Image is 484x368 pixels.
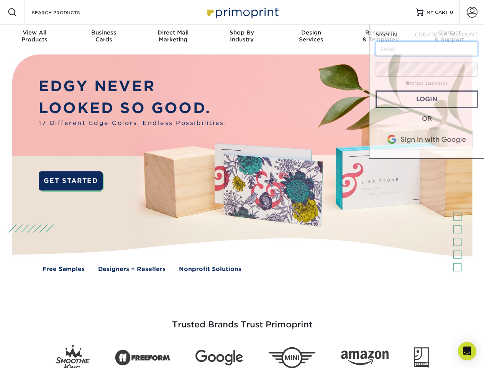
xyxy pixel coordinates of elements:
div: Marketing [138,29,207,43]
img: Primoprint [204,4,281,20]
a: Shop ByIndustry [207,25,276,49]
div: & Templates [346,29,415,43]
span: MY CART [427,9,448,16]
a: Nonprofit Solutions [179,265,241,274]
h3: Trusted Brands Trust Primoprint [18,301,466,339]
a: BusinessCards [69,25,138,49]
a: Login [376,90,478,108]
img: Goodwill [414,347,429,368]
p: LOOKED SO GOOD. [39,97,226,119]
span: Resources [346,29,415,36]
span: Design [277,29,346,36]
a: Direct MailMarketing [138,25,207,49]
input: SEARCH PRODUCTS..... [31,8,106,17]
div: OR [376,114,478,123]
span: Business [69,29,138,36]
input: Email [376,41,478,56]
div: Services [277,29,346,43]
img: Google [195,350,243,366]
p: EDGY NEVER [39,76,226,97]
div: Cards [69,29,138,43]
span: 17 Different Edge Colors. Endless Possibilities. [39,119,226,128]
span: 0 [450,10,453,15]
a: GET STARTED [39,171,103,191]
div: Open Intercom Messenger [458,342,476,360]
a: forgot password? [406,81,448,86]
span: Direct Mail [138,29,207,36]
span: Shop By [207,29,276,36]
img: Amazon [341,351,389,365]
a: Resources& Templates [346,25,415,49]
a: DesignServices [277,25,346,49]
div: Industry [207,29,276,43]
a: Designers + Resellers [98,265,166,274]
span: CREATE AN ACCOUNT [415,31,478,38]
span: SIGN IN [376,31,397,38]
a: Free Samples [43,265,85,274]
